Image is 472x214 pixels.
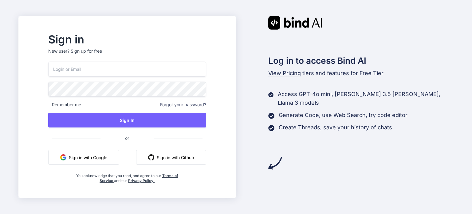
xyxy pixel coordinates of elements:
img: arrow [268,156,282,170]
a: Terms of Service [100,173,178,183]
p: tiers and features for Free Tier [268,69,454,78]
img: github [148,154,154,160]
p: New user? [48,48,206,62]
button: Sign in with Google [48,150,119,165]
button: Sign In [48,113,206,127]
span: Remember me [48,102,81,108]
p: Generate Code, use Web Search, try code editor [279,111,407,119]
img: google [60,154,66,160]
p: Access GPT-4o mini, [PERSON_NAME] 3.5 [PERSON_NAME], Llama 3 models [278,90,454,107]
a: Privacy Policy. [128,178,155,183]
span: Forgot your password? [160,102,206,108]
div: Sign up for free [71,48,102,54]
h2: Sign in [48,34,206,44]
div: You acknowledge that you read, and agree to our and our [74,170,180,183]
span: View Pricing [268,70,301,76]
span: or [100,131,154,146]
button: Sign in with Github [136,150,206,165]
h2: Log in to access Bind AI [268,54,454,67]
img: Bind AI logo [268,16,322,30]
p: Create Threads, save your history of chats [279,123,392,132]
input: Login or Email [48,62,206,77]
